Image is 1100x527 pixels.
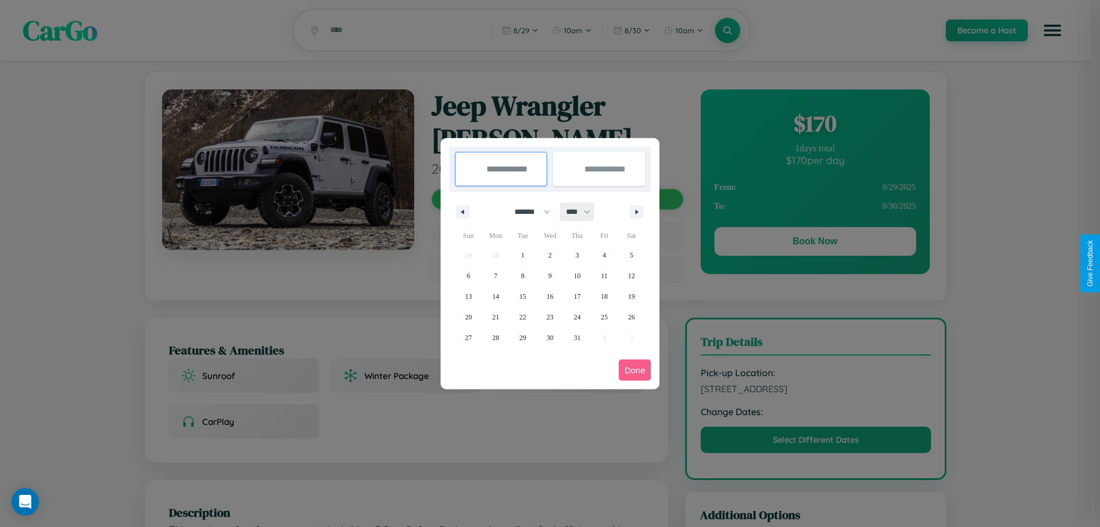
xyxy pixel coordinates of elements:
[465,286,472,307] span: 13
[494,266,497,286] span: 7
[467,266,470,286] span: 6
[591,245,618,266] button: 4
[536,227,563,245] span: Wed
[492,286,499,307] span: 14
[564,327,591,348] button: 31
[520,327,527,348] span: 29
[509,266,536,286] button: 8
[455,286,482,307] button: 13
[618,227,645,245] span: Sat
[630,245,633,266] span: 5
[547,307,553,327] span: 23
[618,307,645,327] button: 26
[455,266,482,286] button: 6
[628,266,635,286] span: 12
[601,286,608,307] span: 18
[455,327,482,348] button: 27
[520,286,527,307] span: 15
[601,307,608,327] span: 25
[536,307,563,327] button: 23
[536,286,563,307] button: 16
[509,327,536,348] button: 29
[536,327,563,348] button: 30
[564,227,591,245] span: Thu
[618,266,645,286] button: 12
[547,286,553,307] span: 16
[482,227,509,245] span: Mon
[482,307,509,327] button: 21
[536,245,563,266] button: 2
[564,245,591,266] button: 3
[521,266,525,286] span: 8
[603,245,606,266] span: 4
[573,327,580,348] span: 31
[1086,240,1094,287] div: Give Feedback
[591,227,618,245] span: Fri
[465,307,472,327] span: 20
[601,266,608,286] span: 11
[509,307,536,327] button: 22
[509,227,536,245] span: Tue
[618,245,645,266] button: 5
[492,327,499,348] span: 28
[591,266,618,286] button: 11
[573,266,580,286] span: 10
[492,307,499,327] span: 21
[455,227,482,245] span: Sun
[618,286,645,307] button: 19
[564,286,591,307] button: 17
[591,286,618,307] button: 18
[573,307,580,327] span: 24
[573,286,580,307] span: 17
[547,327,553,348] span: 30
[564,266,591,286] button: 10
[482,327,509,348] button: 28
[11,488,39,516] div: Open Intercom Messenger
[564,307,591,327] button: 24
[536,266,563,286] button: 9
[628,307,635,327] span: 26
[521,245,525,266] span: 1
[619,360,651,381] button: Done
[482,286,509,307] button: 14
[628,286,635,307] span: 19
[548,245,552,266] span: 2
[509,286,536,307] button: 15
[575,245,579,266] span: 3
[455,307,482,327] button: 20
[509,245,536,266] button: 1
[520,307,527,327] span: 22
[548,266,552,286] span: 9
[591,307,618,327] button: 25
[482,266,509,286] button: 7
[465,327,472,348] span: 27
